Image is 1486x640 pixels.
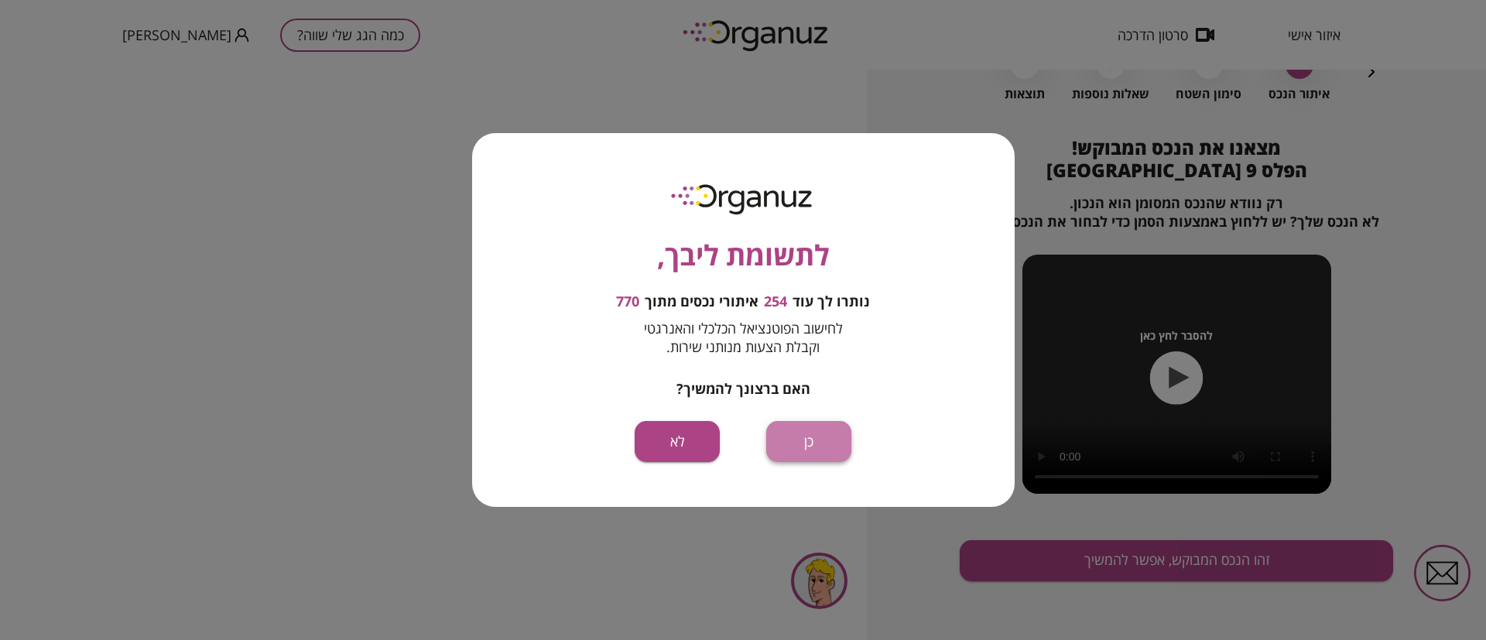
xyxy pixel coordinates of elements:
[616,293,639,310] span: 770
[766,421,851,462] button: כן
[635,421,720,462] button: לא
[657,234,830,276] span: לתשומת ליבך,
[764,293,787,310] span: 254
[644,319,843,356] span: לחישוב הפוטנציאל הכלכלי והאנרגטי וקבלת הצעות מנותני שירות.
[676,379,810,398] span: האם ברצונך להמשיך?
[793,293,870,310] span: נותרו לך עוד
[645,293,758,310] span: איתורי נכסים מתוך
[660,178,826,219] img: logo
